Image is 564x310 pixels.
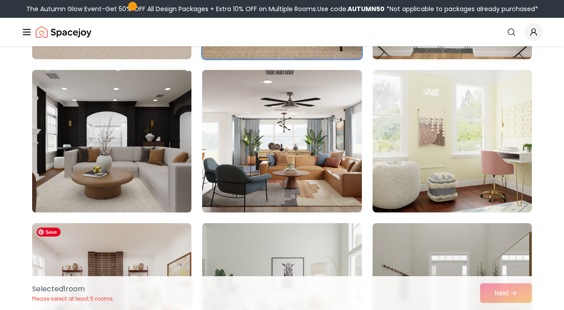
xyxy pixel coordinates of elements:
[32,295,113,302] p: Please select at least 5 rooms
[373,70,532,212] img: Room room-54
[348,4,385,13] b: AUTUMN50
[36,23,91,41] a: Spacejoy
[26,4,538,13] div: The Autumn Glow Event-Get 50% OFF All Design Packages + Extra 10% OFF on Multiple Rooms.
[21,18,543,46] nav: Global
[36,23,91,41] img: Spacejoy Logo
[385,4,538,13] span: *Not applicable to packages already purchased*
[317,4,385,13] span: Use code:
[202,70,361,212] img: Room room-53
[37,228,61,237] span: Save
[28,66,195,216] img: Room room-52
[32,284,113,294] p: Selected 1 room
